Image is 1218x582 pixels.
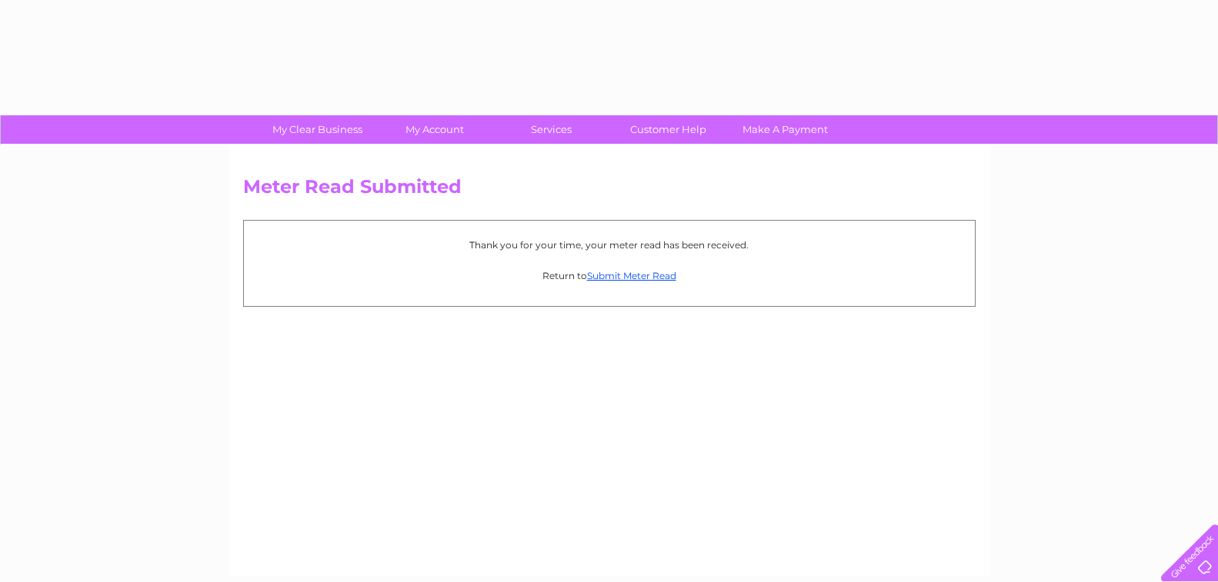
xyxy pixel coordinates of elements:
a: Customer Help [605,115,732,144]
a: Submit Meter Read [587,270,676,281]
h2: Meter Read Submitted [243,176,976,205]
a: Services [488,115,615,144]
a: Make A Payment [722,115,849,144]
a: My Account [371,115,498,144]
p: Thank you for your time, your meter read has been received. [252,238,967,252]
a: My Clear Business [254,115,381,144]
p: Return to [252,268,967,283]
